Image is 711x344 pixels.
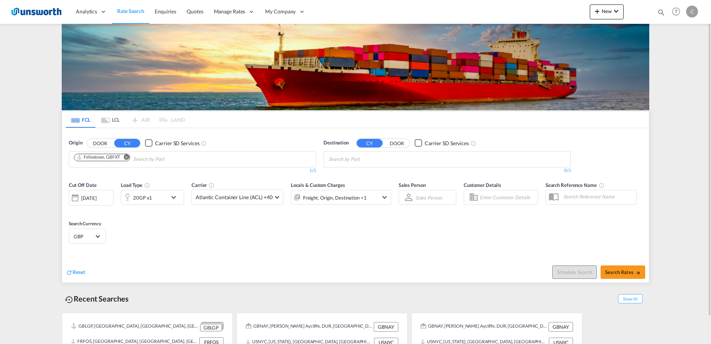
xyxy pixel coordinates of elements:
md-icon: Unchecked: Search for CY (Container Yard) services for all selected carriers.Checked : Search for... [470,140,476,146]
button: DOOR [87,139,113,147]
input: Enter Customer Details [480,192,535,203]
span: Sales Person [399,182,426,188]
span: Customer Details [464,182,501,188]
md-select: Sales Person [415,192,443,203]
span: Atlantic Container Line (ACL) +40 [196,194,273,201]
md-select: Select Currency: £ GBPUnited Kingdom Pound [73,231,102,242]
span: Cut Off Date [69,182,97,188]
div: [DATE] [69,190,113,206]
div: Carrier SD Services [425,140,469,147]
span: Analytics [76,8,97,15]
span: Search Reference Name [546,182,605,188]
button: CY [357,139,383,147]
div: Recent Searches [62,290,132,307]
md-icon: icon-magnify [657,8,665,16]
input: Chips input. [133,153,204,165]
span: Rate Search [117,8,144,14]
div: icon-refreshReset [66,268,85,277]
div: 0/3 [324,168,571,174]
span: Search Rates [605,269,641,275]
md-icon: Unchecked: Search for CY (Container Yard) services for all selected carriers.Checked : Search for... [201,140,207,146]
span: Locals & Custom Charges [291,182,345,188]
md-icon: Your search will be saved by the below given name [599,182,605,188]
div: Freight Origin Destination Factory Stuffing [303,192,367,203]
div: Help [670,5,686,19]
span: Destination [324,139,349,147]
div: OriginDOOR CY Checkbox No InkUnchecked: Search for CY (Container Yard) services for all selected ... [62,128,649,283]
div: Felixstowe, GBFXT [77,154,120,160]
span: Enquiries [155,8,176,15]
div: Carrier SD Services [155,140,199,147]
div: C [686,6,698,17]
span: Carrier [192,182,215,188]
md-datepicker: Select [69,205,74,215]
md-icon: icon-chevron-down [612,7,621,16]
div: GBNAY, Newton Aycliffe, DUR, United Kingdom, GB & Ireland, Europe [421,322,547,332]
span: Show All [618,294,643,303]
input: Chips input. [329,153,399,165]
md-tab-item: LCL [96,111,125,128]
input: Search Reference Name [560,191,636,202]
md-icon: icon-backup-restore [65,295,74,304]
md-icon: icon-arrow-right [636,270,641,275]
div: Press delete to remove this chip. [77,154,122,160]
img: LCL+%26+FCL+BACKGROUND.png [62,24,649,110]
div: 1/3 [69,168,316,174]
span: Load Type [121,182,150,188]
div: GBNAY [548,322,573,332]
md-pagination-wrapper: Use the left and right arrow keys to navigate between tabs [66,111,185,128]
button: DOOR [384,139,410,147]
div: GBNAY [374,322,398,332]
span: New [593,8,621,14]
md-chips-wrap: Chips container. Use arrow keys to select chips. [73,152,207,165]
md-checkbox: Checkbox No Ink [145,139,199,147]
md-icon: icon-refresh [66,269,73,276]
md-checkbox: Checkbox No Ink [415,139,469,147]
md-icon: icon-chevron-down [169,193,182,202]
div: GBNAY, Newton Aycliffe, DUR, United Kingdom, GB & Ireland, Europe [246,322,372,332]
div: 20GP x1 [133,192,152,203]
button: Remove [119,154,130,162]
div: GBLGP [200,324,222,332]
span: Manage Rates [214,8,245,15]
md-icon: The selected Trucker/Carrierwill be displayed in the rate results If the rates are from another f... [209,182,215,188]
span: GBP [74,233,94,240]
span: Quotes [187,8,203,15]
div: [DATE] [81,195,96,201]
span: Origin [69,139,82,147]
md-icon: icon-plus 400-fg [593,7,602,16]
button: Note: By default Schedule search will only considerorigin ports, destination ports and cut off da... [552,265,597,279]
img: 3748d800213711f08852f18dcb6d8936.jpg [11,3,61,20]
div: Freight Origin Destination Factory Stuffingicon-chevron-down [291,190,391,205]
span: My Company [265,8,296,15]
div: icon-magnify [657,8,665,19]
button: icon-plus 400-fgNewicon-chevron-down [590,4,624,19]
div: 20GP x1icon-chevron-down [121,190,184,205]
span: Search Currency [69,221,101,226]
md-tab-item: FCL [66,111,96,128]
md-icon: icon-information-outline [144,182,150,188]
md-chips-wrap: Chips container with autocompletion. Enter the text area, type text to search, and then use the u... [328,152,402,165]
md-icon: icon-chevron-down [380,193,389,202]
div: GBLGP, London Gateway Port, United Kingdom, GB & Ireland, Europe [71,322,198,331]
span: Reset [73,269,85,275]
button: CY [114,139,140,147]
span: Help [670,5,682,18]
button: Search Ratesicon-arrow-right [601,265,645,279]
